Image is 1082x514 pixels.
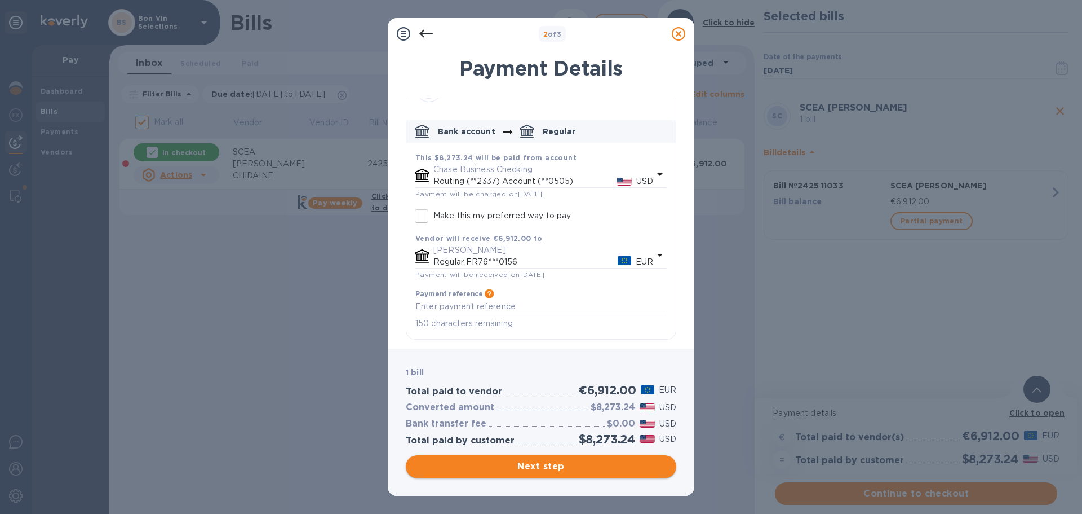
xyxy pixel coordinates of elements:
[659,433,676,445] p: USD
[406,56,676,80] h1: Payment Details
[415,153,577,162] b: This $8,273.24 will be paid from account
[659,384,676,396] p: EUR
[415,317,667,330] p: 150 characters remaining
[579,383,636,397] h2: €6,912.00
[659,418,676,430] p: USD
[543,30,548,38] span: 2
[617,178,632,186] img: USD
[543,126,575,137] p: Regular
[406,419,486,429] h3: Bank transfer fee
[543,30,562,38] b: of 3
[406,402,494,413] h3: Converted amount
[636,175,653,187] p: USD
[406,368,424,377] b: 1 bill
[636,256,653,268] p: EUR
[415,234,543,243] b: Vendor will receive €6,912.00 to
[415,270,544,279] span: Payment will be received on [DATE]
[415,290,482,298] h3: Payment reference
[433,210,571,222] p: Make this my preferred way to pay
[415,190,543,198] span: Payment will be charged on [DATE]
[415,460,667,473] span: Next step
[438,126,495,137] p: Bank account
[433,244,653,256] p: [PERSON_NAME]
[659,402,676,414] p: USD
[406,386,502,397] h3: Total paid to vendor
[640,403,655,411] img: USD
[607,419,635,429] h3: $0.00
[579,432,635,446] h2: $8,273.24
[640,420,655,428] img: USD
[406,436,515,446] h3: Total paid by customer
[433,256,618,268] p: Regular FR76***0156
[640,435,655,443] img: USD
[591,402,635,413] h3: $8,273.24
[406,455,676,478] button: Next step
[433,164,653,175] p: Chase Business Checking
[433,175,617,187] p: Routing (**2337) Account (**0505)
[406,116,676,339] div: default-method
